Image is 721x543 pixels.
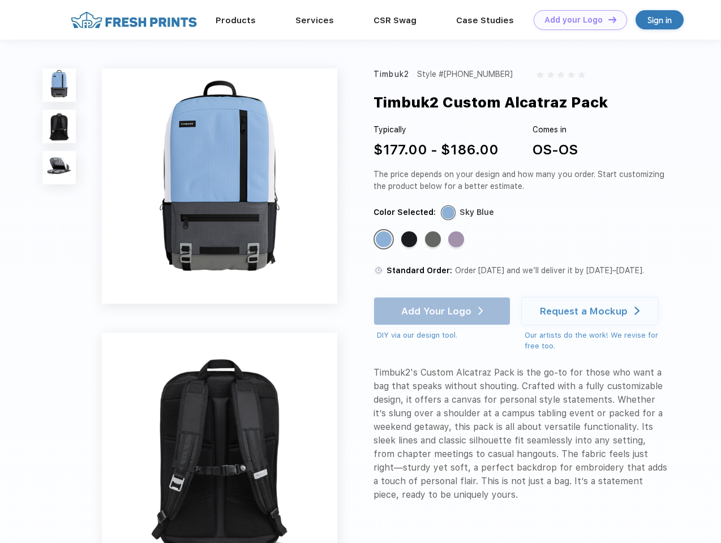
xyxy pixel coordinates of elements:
[67,10,200,30] img: fo%20logo%202.webp
[525,330,669,352] div: Our artists do the work! We revise for free too.
[377,330,510,341] div: DIY via our design tool.
[374,124,499,136] div: Typically
[647,14,672,27] div: Sign in
[102,68,337,304] img: func=resize&h=640
[544,15,603,25] div: Add your Logo
[387,266,452,275] span: Standard Order:
[636,10,684,29] a: Sign in
[374,92,608,113] div: Timbuk2 Custom Alcatraz Pack
[374,68,409,80] div: Timbuk2
[547,71,554,78] img: gray_star.svg
[417,68,513,80] div: Style #[PHONE_NUMBER]
[537,71,543,78] img: gray_star.svg
[578,71,585,78] img: gray_star.svg
[533,124,578,136] div: Comes in
[540,305,628,317] div: Request a Mockup
[42,151,76,184] img: func=resize&h=100
[42,110,76,143] img: func=resize&h=100
[376,231,392,247] div: Sky Blue
[216,15,256,25] a: Products
[374,206,436,218] div: Color Selected:
[374,140,499,160] div: $177.00 - $186.00
[568,71,574,78] img: gray_star.svg
[374,366,669,502] div: Timbuk2's Custom Alcatraz Pack is the go-to for those who want a bag that speaks without shouting...
[460,206,494,218] div: Sky Blue
[401,231,417,247] div: Jet Black
[557,71,564,78] img: gray_star.svg
[42,68,76,102] img: func=resize&h=100
[634,307,640,315] img: white arrow
[374,169,669,192] div: The price depends on your design and how many you order. Start customizing the product below for ...
[608,16,616,23] img: DT
[455,266,644,275] span: Order [DATE] and we’ll deliver it by [DATE]–[DATE].
[374,265,384,275] img: standard order
[425,231,441,247] div: Gunmetal
[448,231,464,247] div: Lavender
[533,140,578,160] div: OS-OS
